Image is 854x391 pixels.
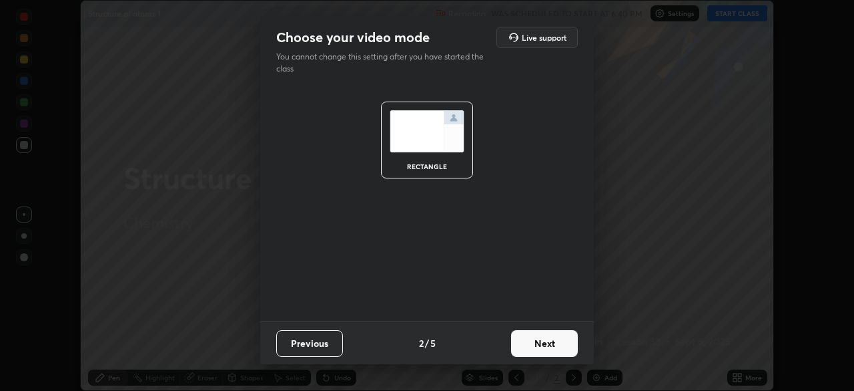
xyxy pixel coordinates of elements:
[276,330,343,357] button: Previous
[522,33,566,41] h5: Live support
[430,336,436,350] h4: 5
[276,51,492,75] p: You cannot change this setting after you have started the class
[276,29,430,46] h2: Choose your video mode
[390,110,464,152] img: normalScreenIcon.ae25ed63.svg
[511,330,578,357] button: Next
[400,163,454,170] div: rectangle
[425,336,429,350] h4: /
[419,336,424,350] h4: 2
